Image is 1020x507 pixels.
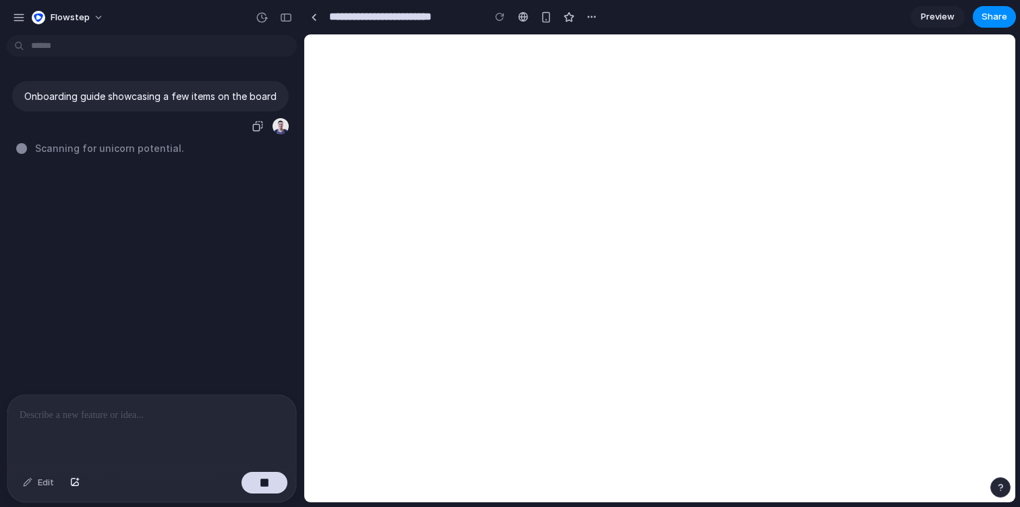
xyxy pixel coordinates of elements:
button: Flowstep [26,7,111,28]
span: Preview [921,10,955,24]
span: Share [982,10,1007,24]
span: Flowstep [51,11,90,24]
button: Share [973,6,1016,28]
a: Preview [911,6,965,28]
span: Scanning for unicorn potential . [35,141,184,155]
p: Onboarding guide showcasing a few items on the board [24,89,277,103]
